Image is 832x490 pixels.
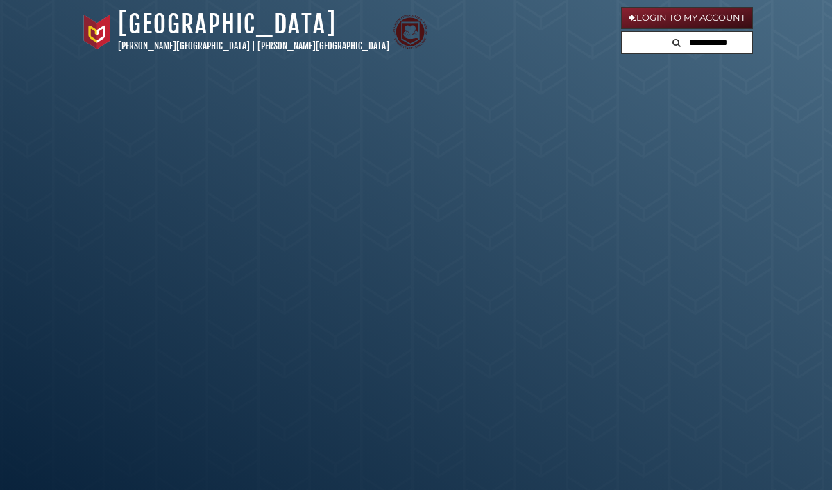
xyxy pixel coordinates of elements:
a: Login to My Account [621,7,753,29]
button: Search [668,32,685,51]
i: Search [672,38,681,47]
a: [PERSON_NAME][GEOGRAPHIC_DATA] [118,40,250,51]
a: [GEOGRAPHIC_DATA] [118,9,337,40]
span: | [252,40,255,51]
img: Calvin Theological Seminary [393,15,427,49]
a: [PERSON_NAME][GEOGRAPHIC_DATA] [257,40,389,51]
img: Calvin University [80,15,114,49]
